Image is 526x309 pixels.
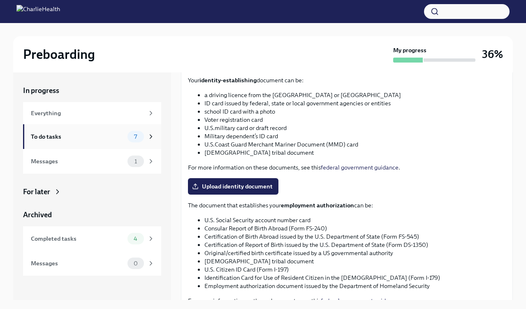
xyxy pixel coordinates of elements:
div: Completed tasks [31,234,124,243]
a: federal government guidance [321,164,399,171]
strong: identity-establishing [199,77,257,84]
li: [DEMOGRAPHIC_DATA] tribal document [204,257,506,265]
div: Messages [31,259,124,268]
a: To do tasks7 [23,124,161,149]
div: Messages [31,157,124,166]
a: For later [23,187,161,197]
p: For more information on these documents, see this . [188,163,506,172]
li: Employment authorization document issued by the Department of Homeland Security [204,282,506,290]
a: Messages1 [23,149,161,174]
h2: Preboarding [23,46,95,63]
div: Everything [31,109,144,118]
span: 1 [130,158,142,165]
li: a driving licence from the [GEOGRAPHIC_DATA] or [GEOGRAPHIC_DATA] [204,91,506,99]
li: Military dependent’s ID card [204,132,506,140]
h3: 36% [482,47,503,62]
span: 4 [129,236,142,242]
li: Original/certified birth certificate issued by a US governmental authority [204,249,506,257]
a: Completed tasks4 [23,226,161,251]
a: Archived [23,210,161,220]
strong: My progress [393,46,426,54]
p: The document that establishes your can be: [188,201,506,209]
span: 7 [129,134,142,140]
p: Your document can be: [188,76,506,84]
a: Everything [23,102,161,124]
label: Upload identity document [188,178,278,195]
li: U.S.military card or draft record [204,124,506,132]
li: [DEMOGRAPHIC_DATA] tribal document [204,149,506,157]
li: U.S. Citizen ID Card (Form I-197) [204,265,506,274]
div: For later [23,187,50,197]
li: Certification of Report of Birth issued by the U.S. Department of State (Form DS-1350) [204,241,506,249]
span: Upload identity document [194,182,273,191]
li: Voter registration card [204,116,506,124]
img: CharlieHealth [16,5,60,18]
strong: employment authorization [281,202,354,209]
li: ID card issued by federal, state or local government agencies or entities [204,99,506,107]
p: For more information on these documents, see this . [188,297,506,305]
li: Identification Card for Use of Resident Citizen in the [DEMOGRAPHIC_DATA] (Form I-179) [204,274,506,282]
span: 0 [129,260,143,267]
a: federal government guidance [321,297,399,304]
li: Certification of Birth Abroad issued by the U.S. Department of State (Form FS-545) [204,232,506,241]
li: U.S.Coast Guard Merchant Mariner Document (MMD) card [204,140,506,149]
li: school ID card with a photo [204,107,506,116]
li: U.S. Social Security account number card [204,216,506,224]
li: Consular Report of Birth Abroad (Form FS-240) [204,224,506,232]
div: To do tasks [31,132,124,141]
a: Messages0 [23,251,161,276]
a: In progress [23,86,161,95]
